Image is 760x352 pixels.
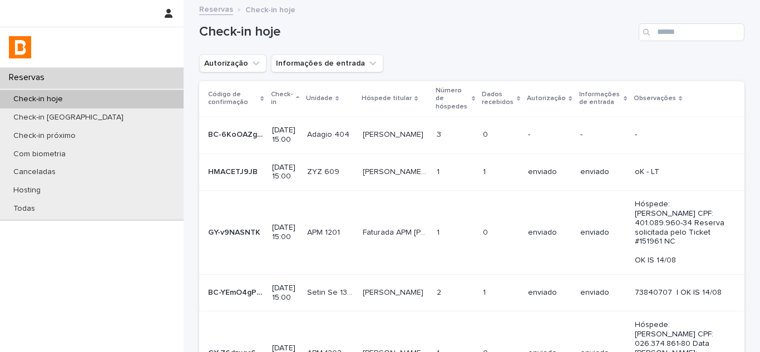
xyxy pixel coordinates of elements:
p: [DATE] 15:00 [272,284,298,303]
p: 0 [483,128,490,140]
h1: Check-in hoje [199,24,634,40]
input: Search [639,23,744,41]
p: Informações de entrada [579,88,621,109]
p: [PERSON_NAME] [363,128,426,140]
p: [DATE] 15:00 [272,163,298,182]
p: oK - LT [635,167,727,177]
p: Check-in hoje [245,3,295,15]
p: 3 [437,128,443,140]
p: [DATE] 15:00 [272,223,298,242]
p: 1 [437,165,442,177]
p: enviado [528,167,571,177]
p: 73840707 | OK IS 14/08 [635,288,727,298]
p: - [635,130,727,140]
p: Todas [4,204,44,214]
p: Check-in próximo [4,131,85,141]
p: APM 1201 [307,226,342,237]
p: BC-6KoOAZgRV [208,128,265,140]
p: Faturada APM FERNANDO KOWACS Faturada APM FERNANDO KOWACS [363,226,430,237]
tr: HMACETJ9JBHMACETJ9JB [DATE] 15:00ZYZ 609ZYZ 609 [PERSON_NAME] Llerda [PERSON_NAME][PERSON_NAME] L... [199,153,744,191]
p: Hóspede: [PERSON_NAME] CPF: 401.089.960-34 Reserva solicitada pelo Ticket #151961 NC OK IS 14/08 [635,200,727,265]
p: - [580,130,626,140]
tr: BC-6KoOAZgRVBC-6KoOAZgRV [DATE] 15:00Adagio 404Adagio 404 [PERSON_NAME][PERSON_NAME] 33 00 --- [199,116,744,153]
p: [DATE] 15:00 [272,126,298,145]
p: GY-v9NASNTK [208,226,263,237]
p: enviado [528,288,571,298]
p: ZYZ 609 [307,165,342,177]
p: Adagio 404 [307,128,352,140]
button: Informações de entrada [271,54,383,72]
p: enviado [528,228,571,237]
tr: BC-YEmO4gPrMBC-YEmO4gPrM [DATE] 15:00Setin Se 1305Setin Se 1305 [PERSON_NAME][PERSON_NAME] 22 11 ... [199,274,744,311]
p: Check-in [GEOGRAPHIC_DATA] [4,113,132,122]
p: 1 [483,165,488,177]
p: 1 [437,226,442,237]
p: enviado [580,228,626,237]
p: Hóspede titular [362,92,412,105]
p: Setin Se 1305 [307,286,356,298]
p: Observações [634,92,676,105]
p: - [528,130,571,140]
p: Código de confirmação [208,88,258,109]
p: 1 [483,286,488,298]
p: Daira Llerda Medina [363,165,430,177]
p: enviado [580,167,626,177]
p: Check-in [271,88,293,109]
button: Autorização [199,54,267,72]
img: zVaNuJHRTjyIjT5M9Xd5 [9,36,31,58]
p: Reservas [4,72,53,83]
p: Autorização [527,92,566,105]
tr: GY-v9NASNTKGY-v9NASNTK [DATE] 15:00APM 1201APM 1201 Faturada APM [PERSON_NAME] APM [PERSON_NAME]F... [199,191,744,275]
p: Canceladas [4,167,65,177]
p: enviado [580,288,626,298]
p: 2 [437,286,443,298]
p: Dados recebidos [482,88,514,109]
p: [PERSON_NAME] [363,286,426,298]
p: Check-in hoje [4,95,72,104]
p: BC-YEmO4gPrM [208,286,265,298]
p: 0 [483,226,490,237]
a: Reservas [199,2,233,15]
p: Hosting [4,186,50,195]
p: Unidade [306,92,333,105]
p: Com biometria [4,150,75,159]
p: HMACETJ9JB [208,165,260,177]
p: Número de hóspedes [436,85,468,113]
